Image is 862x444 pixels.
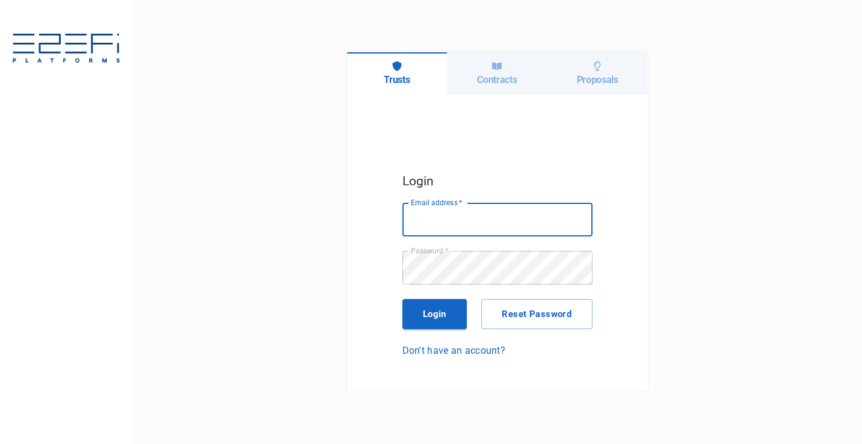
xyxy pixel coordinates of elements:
h6: Trusts [384,74,410,85]
label: Email address [411,197,463,208]
a: Don't have an account? [402,344,593,357]
button: Login [402,299,467,329]
h6: Proposals [577,74,618,85]
h5: Login [402,171,593,191]
h6: Contracts [477,74,517,85]
button: Reset Password [481,299,592,329]
img: E2EFiPLATFORMS-7f06cbf9.svg [12,34,120,65]
label: Password [411,245,448,256]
